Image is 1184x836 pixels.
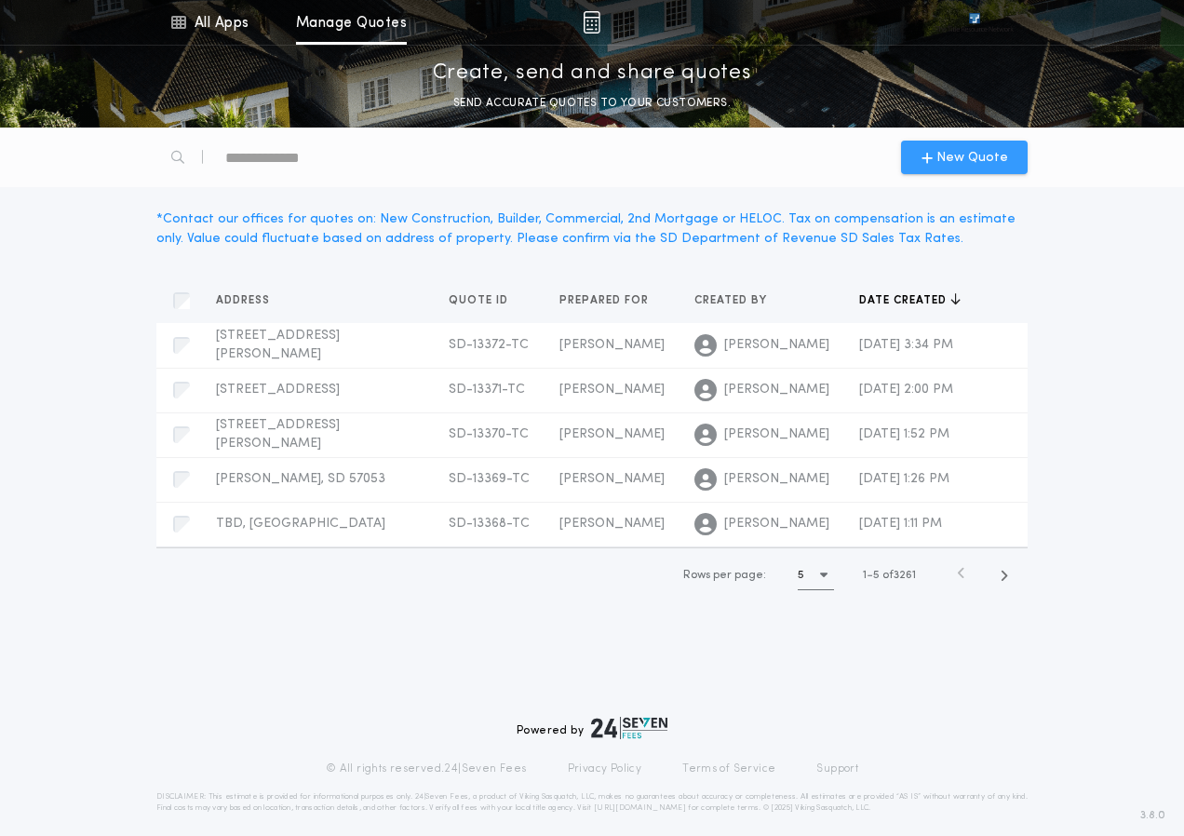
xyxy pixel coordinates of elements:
[216,329,340,361] span: [STREET_ADDRESS][PERSON_NAME]
[859,517,942,531] span: [DATE] 1:11 PM
[156,209,1028,249] div: * Contact our offices for quotes on: New Construction, Builder, Commercial, 2nd Mortgage or HELOC...
[559,338,665,352] span: [PERSON_NAME]
[724,336,829,355] span: [PERSON_NAME]
[863,570,867,581] span: 1
[859,291,961,310] button: Date created
[216,293,274,308] span: Address
[901,141,1028,174] button: New Quote
[936,148,1008,168] span: New Quote
[798,566,804,585] h1: 5
[724,470,829,489] span: [PERSON_NAME]
[449,383,525,397] span: SD-13371-TC
[724,425,829,444] span: [PERSON_NAME]
[859,472,949,486] span: [DATE] 1:26 PM
[156,791,1028,814] p: DISCLAIMER: This estimate is provided for informational purposes only. 24|Seven Fees, a product o...
[873,570,880,581] span: 5
[449,427,529,441] span: SD-13370-TC
[724,515,829,533] span: [PERSON_NAME]
[859,427,949,441] span: [DATE] 1:52 PM
[568,762,642,776] a: Privacy Policy
[449,291,522,310] button: Quote ID
[449,472,530,486] span: SD-13369-TC
[517,717,667,739] div: Powered by
[433,59,752,88] p: Create, send and share quotes
[216,291,284,310] button: Address
[583,11,600,34] img: img
[559,293,653,308] span: Prepared for
[559,427,665,441] span: [PERSON_NAME]
[216,418,340,451] span: [STREET_ADDRESS][PERSON_NAME]
[594,804,686,812] a: [URL][DOMAIN_NAME]
[816,762,858,776] a: Support
[326,762,527,776] p: © All rights reserved. 24|Seven Fees
[724,381,829,399] span: [PERSON_NAME]
[216,517,385,531] span: TBD, [GEOGRAPHIC_DATA]
[798,560,834,590] button: 5
[559,472,665,486] span: [PERSON_NAME]
[1140,807,1165,824] span: 3.8.0
[859,293,950,308] span: Date created
[591,717,667,739] img: logo
[935,13,1014,32] img: vs-icon
[449,338,529,352] span: SD-13372-TC
[216,472,385,486] span: [PERSON_NAME], SD 57053
[559,517,665,531] span: [PERSON_NAME]
[559,383,665,397] span: [PERSON_NAME]
[694,293,771,308] span: Created by
[216,383,340,397] span: [STREET_ADDRESS]
[882,567,916,584] span: of 3261
[682,762,775,776] a: Terms of Service
[694,291,781,310] button: Created by
[449,293,512,308] span: Quote ID
[449,517,530,531] span: SD-13368-TC
[859,338,953,352] span: [DATE] 3:34 PM
[683,570,766,581] span: Rows per page:
[859,383,953,397] span: [DATE] 2:00 PM
[453,94,731,113] p: SEND ACCURATE QUOTES TO YOUR CUSTOMERS.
